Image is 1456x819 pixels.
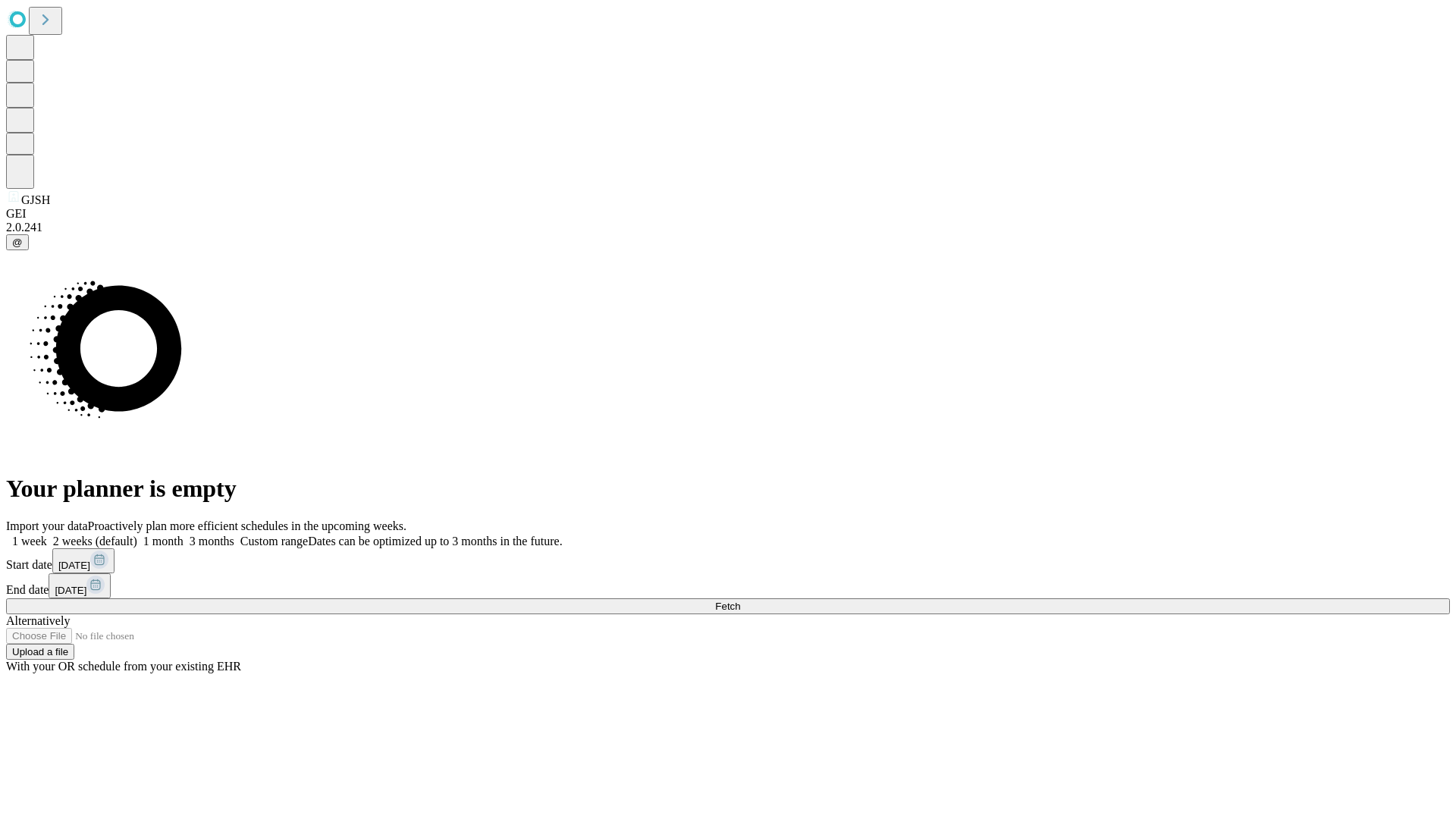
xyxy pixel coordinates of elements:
span: GJSH [21,193,50,206]
button: Fetch [6,598,1450,614]
span: 1 month [143,535,184,548]
span: 2 weeks (default) [53,535,137,548]
button: @ [6,234,29,250]
span: [DATE] [58,560,90,571]
span: 1 week [12,535,47,548]
h1: Your planner is empty [6,475,1450,503]
span: Alternatively [6,614,70,627]
span: Fetch [715,601,740,612]
div: GEI [6,207,1450,221]
div: 2.0.241 [6,221,1450,234]
button: [DATE] [52,548,115,573]
span: Proactively plan more efficient schedules in the upcoming weeks. [88,519,406,532]
div: Start date [6,548,1450,573]
button: [DATE] [49,573,111,598]
span: @ [12,237,23,248]
span: Import your data [6,519,88,532]
span: With your OR schedule from your existing EHR [6,660,241,673]
div: End date [6,573,1450,598]
span: 3 months [190,535,234,548]
button: Upload a file [6,644,74,660]
span: [DATE] [55,585,86,596]
span: Dates can be optimized up to 3 months in the future. [308,535,562,548]
span: Custom range [240,535,308,548]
